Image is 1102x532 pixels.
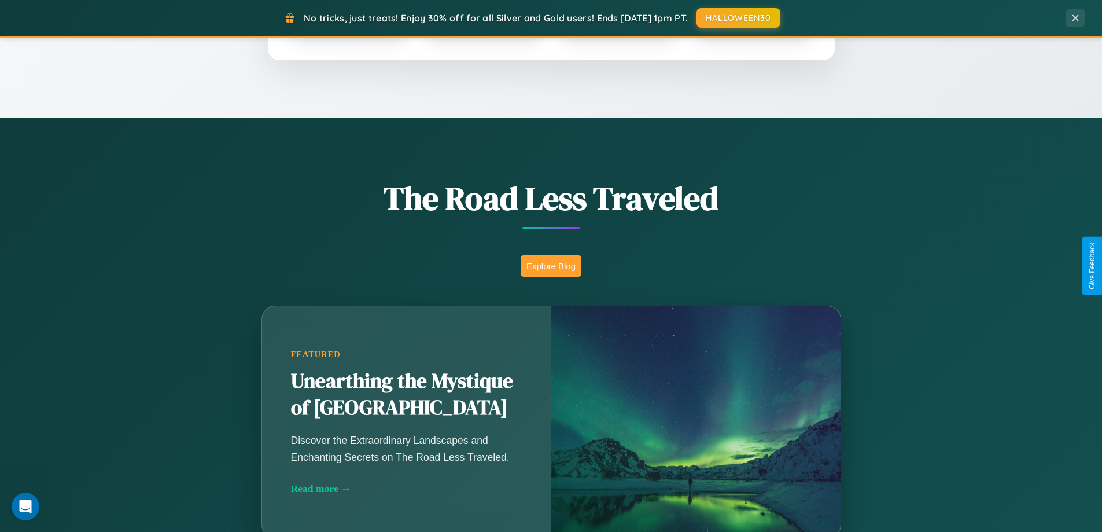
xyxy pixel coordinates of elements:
p: Discover the Extraordinary Landscapes and Enchanting Secrets on The Road Less Traveled. [291,432,522,465]
h1: The Road Less Traveled [204,176,898,221]
span: No tricks, just treats! Enjoy 30% off for all Silver and Gold users! Ends [DATE] 1pm PT. [304,12,688,24]
button: HALLOWEEN30 [696,8,780,28]
button: Explore Blog [521,255,581,277]
div: Give Feedback [1088,243,1096,289]
h2: Unearthing the Mystique of [GEOGRAPHIC_DATA] [291,368,522,421]
div: Featured [291,350,522,359]
iframe: Intercom live chat [12,493,39,520]
div: Read more → [291,483,522,495]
